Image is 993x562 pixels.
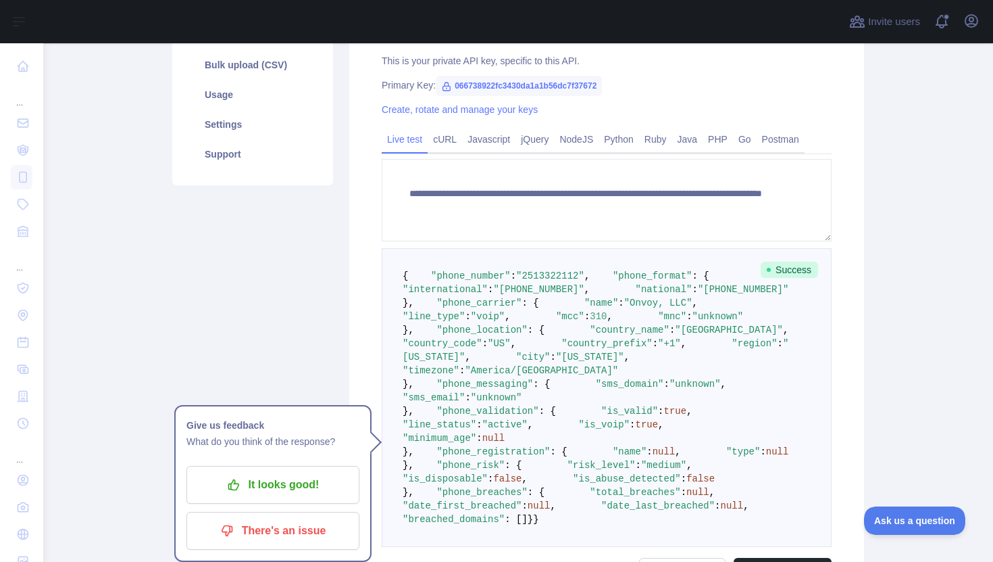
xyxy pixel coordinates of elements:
[521,500,527,511] span: :
[465,311,470,322] span: :
[188,80,317,110] a: Usage
[561,338,652,349] span: "country_prefix"
[584,298,618,308] span: "name"
[403,392,465,403] span: "sms_email"
[462,128,515,150] a: Javascript
[482,433,505,444] span: null
[516,271,584,281] span: "2513322112"
[658,311,686,322] span: "mnc"
[669,325,675,335] span: :
[550,500,555,511] span: ,
[515,128,554,150] a: jQuery
[721,379,726,390] span: ,
[669,379,721,390] span: "unknown"
[403,473,488,484] span: "is_disposable"
[630,419,635,430] span: :
[403,487,414,498] span: },
[382,128,428,150] a: Live test
[596,379,664,390] span: "sms_domain"
[584,284,590,295] span: ,
[613,271,692,281] span: "phone_format"
[692,311,744,322] span: "unknown"
[624,298,692,308] span: "Onvoy, LLC"
[681,338,686,349] span: ,
[584,271,590,281] span: ,
[556,311,584,322] span: "mcc"
[556,352,624,362] span: "[US_STATE]"
[698,284,788,295] span: "[PHONE_NUMBER]"
[533,379,550,390] span: : {
[382,78,832,92] div: Primary Key:
[584,311,590,322] span: :
[709,487,715,498] span: ,
[505,514,528,525] span: : []
[686,406,692,417] span: ,
[488,284,493,295] span: :
[403,460,414,471] span: },
[635,284,692,295] span: "national"
[653,338,658,349] span: :
[471,311,505,322] span: "voip"
[476,433,482,444] span: :
[533,514,538,525] span: }
[403,500,521,511] span: "date_first_breached"
[528,419,533,430] span: ,
[681,487,686,498] span: :
[686,487,709,498] span: null
[692,298,698,308] span: ,
[528,500,551,511] span: null
[686,460,692,471] span: ,
[488,473,493,484] span: :
[11,438,32,465] div: ...
[686,311,692,322] span: :
[550,446,567,457] span: : {
[675,325,783,335] span: "[GEOGRAPHIC_DATA]"
[672,128,703,150] a: Java
[482,338,488,349] span: :
[511,271,516,281] span: :
[188,110,317,139] a: Settings
[639,128,672,150] a: Ruby
[578,419,630,430] span: "is_voip"
[613,446,646,457] span: "name"
[436,298,521,308] span: "phone_carrier"
[733,128,757,150] a: Go
[664,406,687,417] span: true
[403,284,488,295] span: "international"
[403,514,505,525] span: "breached_domains"
[554,128,599,150] a: NodeJS
[641,460,686,471] span: "medium"
[382,54,832,68] div: This is your private API key, specific to this API.
[403,365,459,376] span: "timezone"
[403,446,414,457] span: },
[403,433,476,444] span: "minimum_age"
[715,500,720,511] span: :
[428,128,462,150] a: cURL
[692,271,709,281] span: : {
[539,406,556,417] span: : {
[778,338,783,349] span: :
[521,473,527,484] span: ,
[567,460,636,471] span: "risk_level"
[11,246,32,273] div: ...
[658,419,663,430] span: ,
[686,473,715,484] span: false
[476,419,482,430] span: :
[664,379,669,390] span: :
[511,338,516,349] span: ,
[783,325,788,335] span: ,
[721,500,744,511] span: null
[658,406,663,417] span: :
[590,487,680,498] span: "total_breaches"
[703,128,733,150] a: PHP
[550,352,555,362] span: :
[864,507,966,535] iframe: Toggle Customer Support
[658,338,681,349] span: "+1"
[431,271,511,281] span: "phone_number"
[505,311,510,322] span: ,
[521,298,538,308] span: : {
[573,473,681,484] span: "is_abuse_detected"
[465,392,470,403] span: :
[757,128,805,150] a: Postman
[403,298,414,308] span: },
